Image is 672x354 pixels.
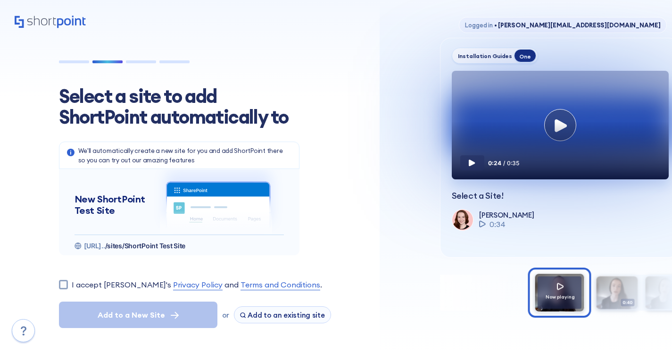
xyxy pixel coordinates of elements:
[507,160,519,167] span: 0:35
[59,86,304,127] h1: Select a site to add ShortPoint automatically to
[72,279,322,290] label: I accept [PERSON_NAME]'s and .
[59,302,217,328] button: Add to a New Site
[105,242,185,250] span: /sites/ShortPoint Test Site
[84,241,186,251] p: https://joevbtest.sharepoint.com/sites/ShortPoint_Playground
[488,160,501,167] span: 0:24
[494,21,497,29] span: •
[458,52,513,59] div: Installation Guides
[78,146,291,165] p: We'll automatically create a new site for you and add ShortPoint there so you can try out our ama...
[479,211,534,219] p: [PERSON_NAME]
[241,279,320,290] a: Terms and Conditions
[173,279,223,290] a: Privacy Policy
[452,191,667,201] p: Select a Site!
[489,219,506,230] span: 0:34
[84,242,105,250] span: [URL]..
[502,244,672,354] iframe: Chat Widget
[465,21,493,29] span: Logged in
[234,306,331,323] button: Add to an existing site
[75,241,284,251] div: https://joevbtest.sharepoint.com
[75,194,153,216] h5: New ShortPoint Test Site
[222,311,229,320] span: or
[514,49,536,62] div: One
[493,21,660,29] span: [PERSON_NAME][EMAIL_ADDRESS][DOMAIN_NAME]
[452,210,472,229] img: shortpoint-support-team
[248,311,325,320] span: Add to an existing site
[98,309,165,320] span: Add to a New Site
[503,160,505,167] span: /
